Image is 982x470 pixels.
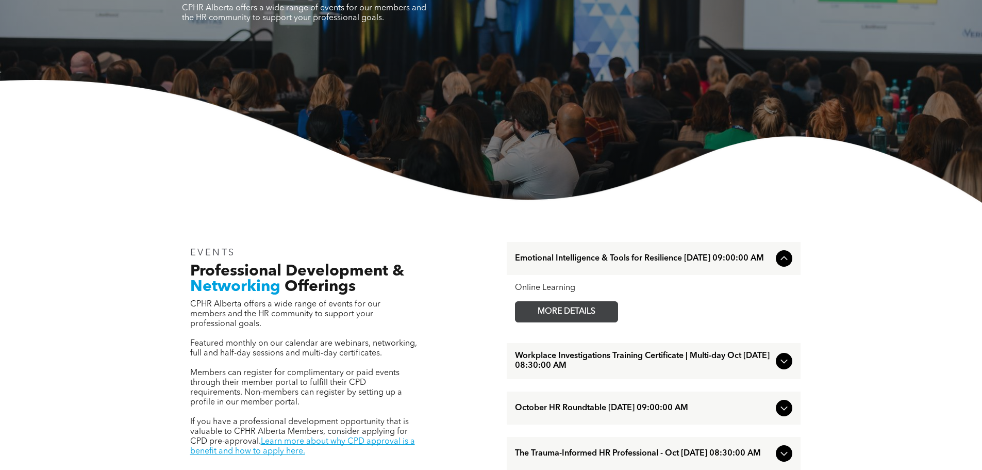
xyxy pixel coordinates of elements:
span: Professional Development & [190,264,404,279]
span: EVENTS [190,248,236,257]
span: CPHR Alberta offers a wide range of events for our members and the HR community to support your p... [190,300,380,328]
span: MORE DETAILS [526,302,607,322]
a: MORE DETAILS [515,301,618,322]
span: Networking [190,279,280,295]
a: Learn more about why CPD approval is a benefit and how to apply here. [190,437,415,456]
span: Offerings [285,279,356,295]
span: Members can register for complimentary or paid events through their member portal to fulfill thei... [190,369,402,407]
span: The Trauma-Informed HR Professional - Oct [DATE] 08:30:00 AM [515,449,772,459]
div: Online Learning [515,283,792,293]
span: Featured monthly on our calendar are webinars, networking, full and half-day sessions and multi-d... [190,339,417,358]
span: October HR Roundtable [DATE] 09:00:00 AM [515,403,772,413]
span: Emotional Intelligence & Tools for Resilience [DATE] 09:00:00 AM [515,254,772,264]
span: Workplace Investigations Training Certificate | Multi-day Oct [DATE] 08:30:00 AM [515,351,772,371]
span: If you have a professional development opportunity that is valuable to CPHR Alberta Members, cons... [190,418,409,446]
span: CPHR Alberta offers a wide range of events for our members and the HR community to support your p... [182,4,426,22]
